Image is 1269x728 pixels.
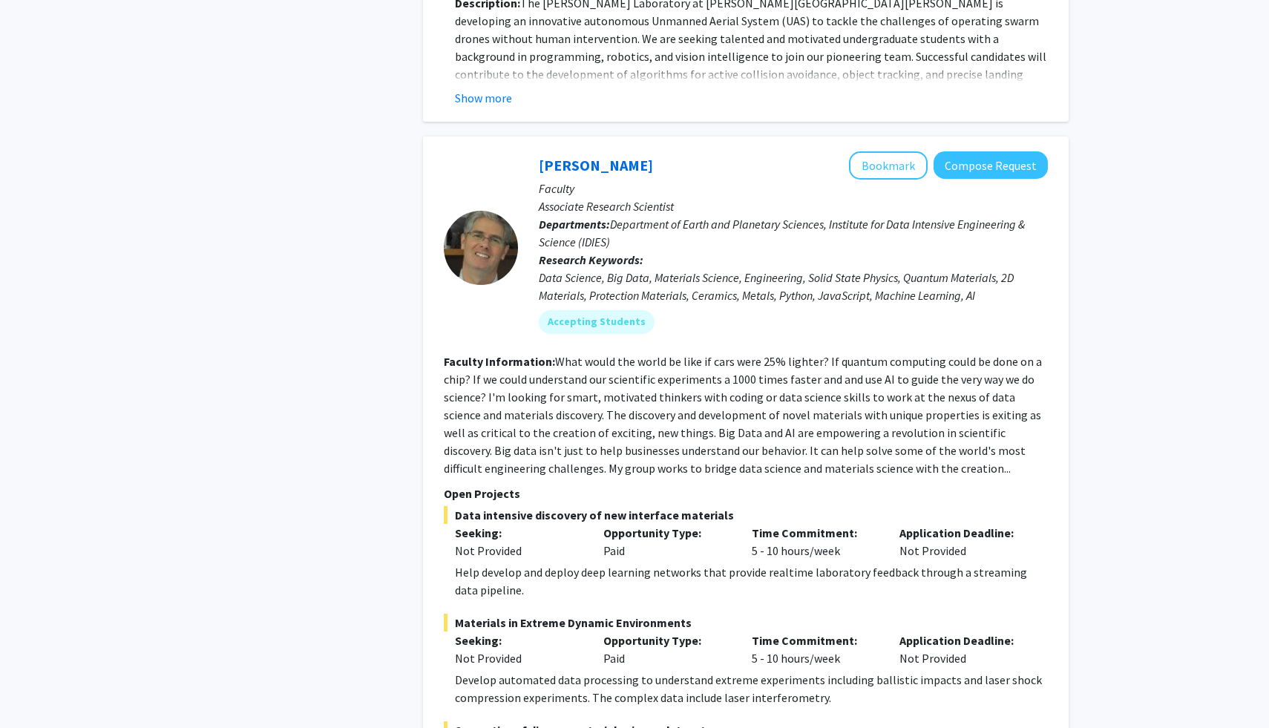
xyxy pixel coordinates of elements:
[444,354,1042,476] fg-read-more: What would the world be like if cars were 25% lighter? If quantum computing could be done on a ch...
[603,632,729,649] p: Opportunity Type:
[444,354,555,369] b: Faculty Information:
[603,524,729,542] p: Opportunity Type:
[899,524,1026,542] p: Application Deadline:
[455,542,581,560] div: Not Provided
[444,506,1048,524] span: Data intensive discovery of new interface materials
[11,661,63,717] iframe: Chat
[539,310,655,334] mat-chip: Accepting Students
[539,269,1048,304] div: Data Science, Big Data, Materials Science, Engineering, Solid State Physics, Quantum Materials, 2...
[455,89,512,107] button: Show more
[539,217,610,232] b: Departments:
[444,614,1048,632] span: Materials in Extreme Dynamic Environments
[899,632,1026,649] p: Application Deadline:
[539,197,1048,215] p: Associate Research Scientist
[888,524,1037,560] div: Not Provided
[752,632,878,649] p: Time Commitment:
[888,632,1037,667] div: Not Provided
[592,524,741,560] div: Paid
[741,524,889,560] div: 5 - 10 hours/week
[455,632,581,649] p: Seeking:
[592,632,741,667] div: Paid
[752,524,878,542] p: Time Commitment:
[539,252,643,267] b: Research Keywords:
[539,156,653,174] a: [PERSON_NAME]
[849,151,928,180] button: Add David Elbert to Bookmarks
[455,524,581,542] p: Seeking:
[741,632,889,667] div: 5 - 10 hours/week
[539,180,1048,197] p: Faculty
[444,485,1048,502] p: Open Projects
[539,217,1025,249] span: Department of Earth and Planetary Sciences, Institute for Data Intensive Engineering & Science (I...
[455,649,581,667] div: Not Provided
[934,151,1048,179] button: Compose Request to David Elbert
[455,671,1048,706] div: Develop automated data processing to understand extreme experiments including ballistic impacts a...
[455,563,1048,599] div: Help develop and deploy deep learning networks that provide realtime laboratory feedback through ...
